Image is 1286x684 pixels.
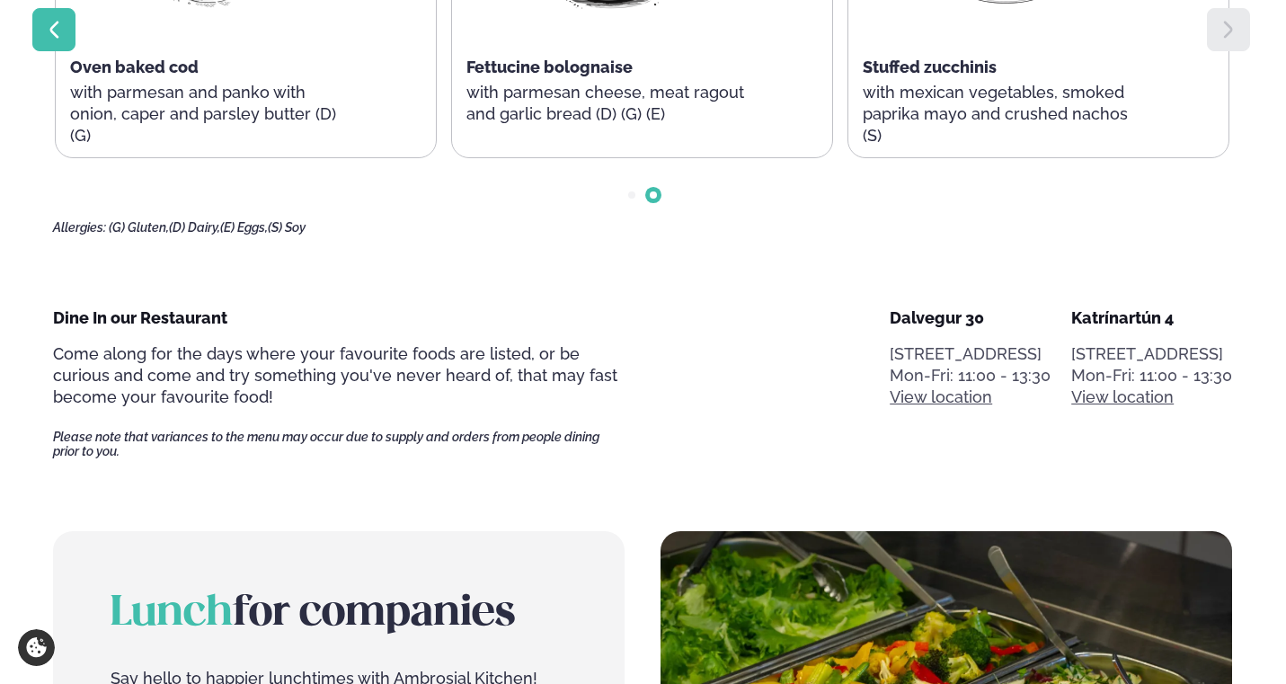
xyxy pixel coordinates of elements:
span: Oven baked cod [70,58,199,76]
p: with mexican vegetables, smoked paprika mayo and crushed nachos (S) [863,82,1149,147]
a: View location [890,386,992,408]
span: Go to slide 1 [628,191,635,199]
span: Come along for the days where your favourite foods are listed, or be curious and come and try som... [53,344,617,406]
a: Cookie settings [18,629,55,666]
a: View location [1071,386,1174,408]
span: (E) Eggs, [220,220,268,235]
span: (G) Gluten, [109,220,169,235]
span: Fettucine bolognaise [466,58,633,76]
div: Mon-Fri: 11:00 - 13:30 [890,365,1051,386]
div: Mon-Fri: 11:00 - 13:30 [1071,365,1232,386]
div: Dalvegur 30 [890,307,1051,329]
p: [STREET_ADDRESS] [890,343,1051,365]
p: with parmesan and panko with onion, caper and parsley butter (D) (G) [70,82,356,147]
span: Dine In our Restaurant [53,308,227,327]
p: with parmesan cheese, meat ragout and garlic bread (D) (G) (E) [466,82,752,125]
span: Stuffed zucchinis [863,58,997,76]
span: Go to slide 2 [650,191,657,199]
span: (D) Dairy, [169,220,220,235]
span: (S) Soy [268,220,306,235]
span: Allergies: [53,220,106,235]
span: Lunch [111,594,233,634]
span: Please note that variances to the menu may occur due to supply and orders from people dining prio... [53,430,625,458]
div: Katrínartún 4 [1071,307,1232,329]
p: [STREET_ADDRESS] [1071,343,1232,365]
h2: for companies [111,589,568,639]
